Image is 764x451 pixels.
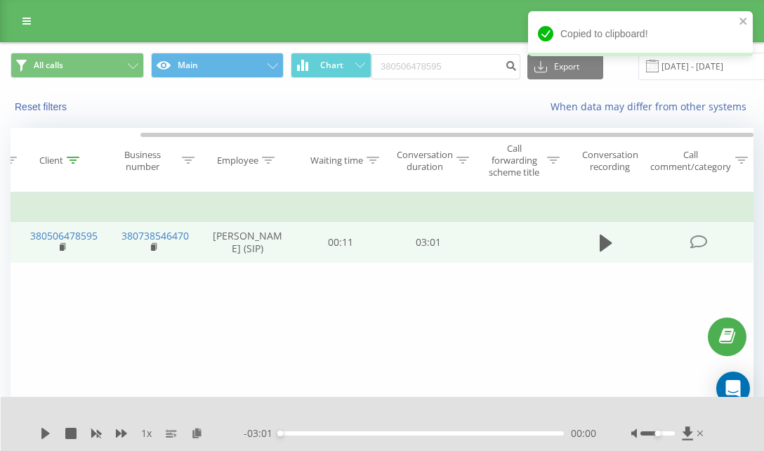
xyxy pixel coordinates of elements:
[576,149,644,173] div: Conversation recording
[571,426,596,440] span: 00:00
[716,372,750,405] div: Open Intercom Messenger
[650,149,732,173] div: Call comment/category
[371,54,520,79] input: Search by number
[527,54,603,79] button: Export
[739,15,749,29] button: close
[217,155,258,166] div: Employee
[385,222,473,263] td: 03:01
[199,222,297,263] td: [PERSON_NAME] (SIP)
[121,229,189,242] a: 380738546470
[310,155,363,166] div: Waiting time
[528,11,753,56] div: Copied to clipboard!
[397,149,453,173] div: Conversation duration
[151,53,284,78] button: Main
[107,149,179,173] div: Business number
[39,155,63,166] div: Client
[141,426,152,440] span: 1 x
[291,53,371,78] button: Chart
[11,53,144,78] button: All calls
[277,431,283,436] div: Accessibility label
[551,100,753,113] a: When data may differ from other systems
[320,60,343,70] span: Chart
[244,426,279,440] span: - 03:01
[485,143,544,178] div: Call forwarding scheme title
[34,60,63,71] span: All calls
[11,100,74,113] button: Reset filters
[654,431,660,436] div: Accessibility label
[30,229,98,242] a: 380506478595
[297,222,385,263] td: 00:11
